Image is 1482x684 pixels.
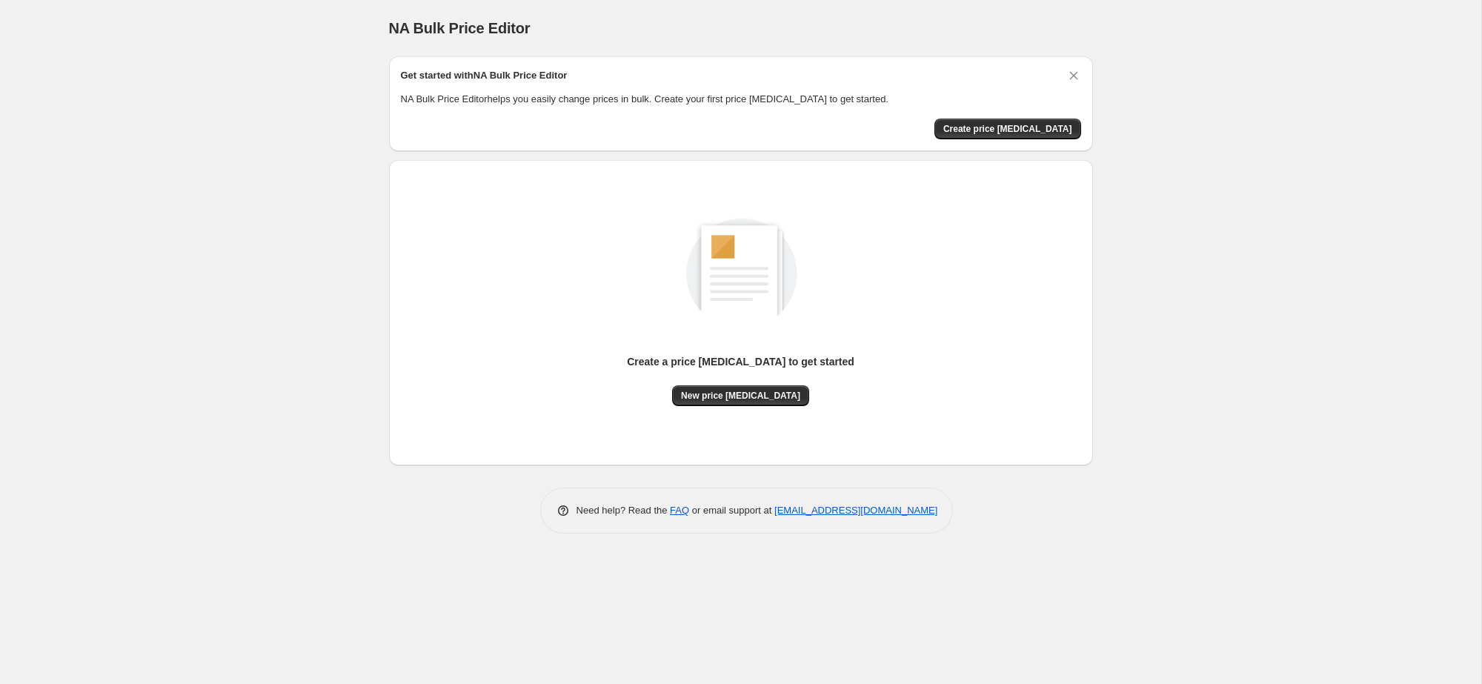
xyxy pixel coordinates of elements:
p: Create a price [MEDICAL_DATA] to get started [627,354,854,369]
span: Need help? Read the [576,505,671,516]
span: Create price [MEDICAL_DATA] [943,123,1072,135]
span: or email support at [689,505,774,516]
button: New price [MEDICAL_DATA] [672,385,809,406]
a: FAQ [670,505,689,516]
a: [EMAIL_ADDRESS][DOMAIN_NAME] [774,505,937,516]
span: NA Bulk Price Editor [389,20,531,36]
span: New price [MEDICAL_DATA] [681,390,800,402]
button: Dismiss card [1066,68,1081,83]
h2: Get started with NA Bulk Price Editor [401,68,568,83]
p: NA Bulk Price Editor helps you easily change prices in bulk. Create your first price [MEDICAL_DAT... [401,92,1081,107]
button: Create price change job [934,119,1081,139]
